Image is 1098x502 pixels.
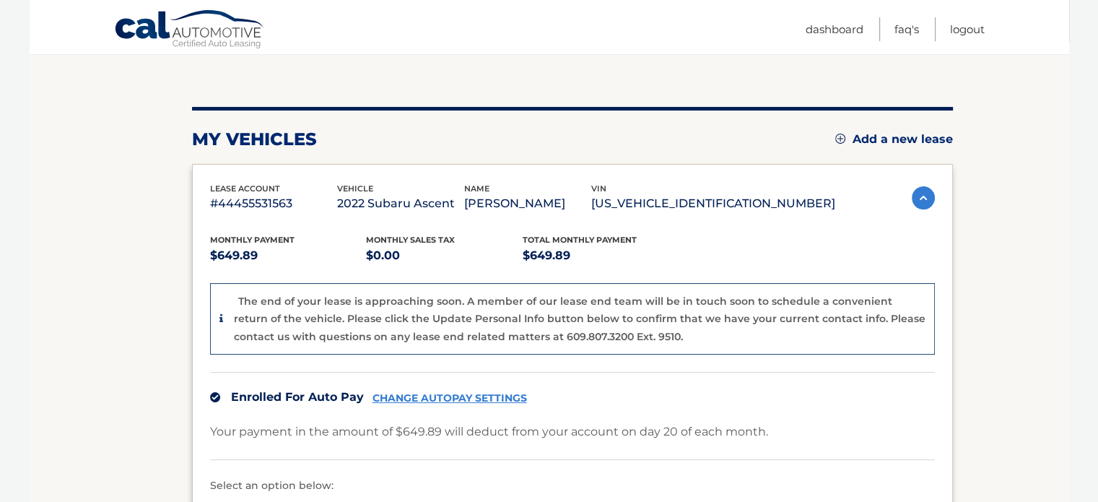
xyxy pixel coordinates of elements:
[523,246,679,266] p: $649.89
[835,134,845,144] img: add.svg
[912,186,935,209] img: accordion-active.svg
[835,132,953,147] a: Add a new lease
[366,246,523,266] p: $0.00
[950,17,985,41] a: Logout
[210,183,280,194] span: lease account
[806,17,863,41] a: Dashboard
[337,183,373,194] span: vehicle
[894,17,919,41] a: FAQ's
[210,194,337,214] p: #44455531563
[210,246,367,266] p: $649.89
[372,392,527,404] a: CHANGE AUTOPAY SETTINGS
[464,194,591,214] p: [PERSON_NAME]
[591,194,835,214] p: [US_VEHICLE_IDENTIFICATION_NUMBER]
[210,235,295,245] span: Monthly Payment
[234,295,925,343] p: The end of your lease is approaching soon. A member of our lease end team will be in touch soon t...
[591,183,606,194] span: vin
[210,422,768,442] p: Your payment in the amount of $649.89 will deduct from your account on day 20 of each month.
[114,9,266,51] a: Cal Automotive
[337,194,464,214] p: 2022 Subaru Ascent
[464,183,489,194] span: name
[523,235,637,245] span: Total Monthly Payment
[366,235,455,245] span: Monthly sales Tax
[210,392,220,402] img: check.svg
[210,477,935,495] p: Select an option below:
[192,129,317,150] h2: my vehicles
[231,390,364,404] span: Enrolled For Auto Pay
